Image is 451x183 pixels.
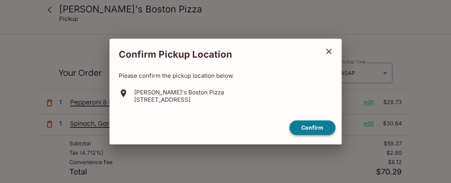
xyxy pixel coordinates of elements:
[134,89,224,96] p: [PERSON_NAME]'s Boston Pizza
[134,96,224,103] p: [STREET_ADDRESS]
[319,42,338,61] button: close
[289,120,335,135] button: confirm
[119,72,332,79] p: Please confirm the pickup location below.
[109,45,319,64] h2: Confirm Pickup Location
